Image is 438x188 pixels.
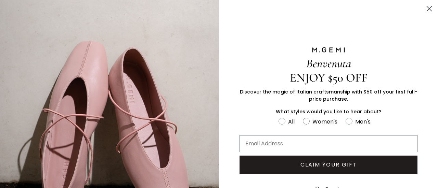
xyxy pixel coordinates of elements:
button: Close dialog [423,3,435,15]
input: Email Address [240,135,417,152]
div: Men's [355,117,371,126]
img: M.GEMI [311,47,346,53]
div: Women's [312,117,337,126]
span: Benvenuta [306,56,351,71]
span: ENJOY $50 OFF [290,71,368,85]
span: Discover the magic of Italian craftsmanship with $50 off your first full-price purchase. [240,88,417,102]
button: CLAIM YOUR GIFT [240,156,417,174]
div: All [288,117,295,126]
span: What styles would you like to hear about? [276,108,382,115]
